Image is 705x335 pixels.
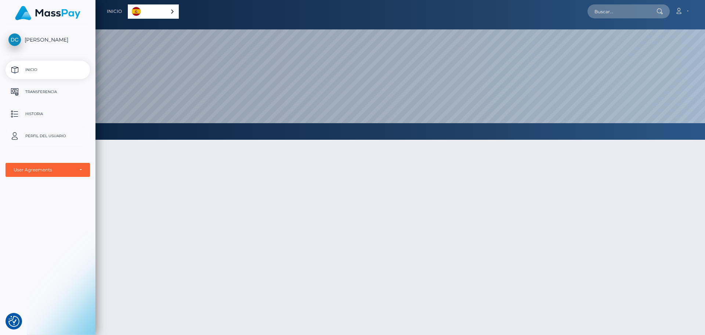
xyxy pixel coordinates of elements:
p: Perfil del usuario [8,131,87,142]
p: Historia [8,108,87,120]
p: Inicio [8,64,87,75]
button: User Agreements [6,163,90,177]
div: Language [128,4,179,19]
a: Transferencia [6,83,90,101]
div: User Agreements [14,167,74,173]
a: Inicio [6,61,90,79]
a: Inicio [107,4,122,19]
a: Español [128,5,178,18]
span: [PERSON_NAME] [6,36,90,43]
button: Consent Preferences [8,316,19,327]
a: Historia [6,105,90,123]
a: Perfil del usuario [6,127,90,145]
img: Revisit consent button [8,316,19,327]
aside: Language selected: Español [128,4,179,19]
p: Transferencia [8,86,87,97]
img: MassPay [15,6,80,20]
input: Buscar... [587,4,657,18]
